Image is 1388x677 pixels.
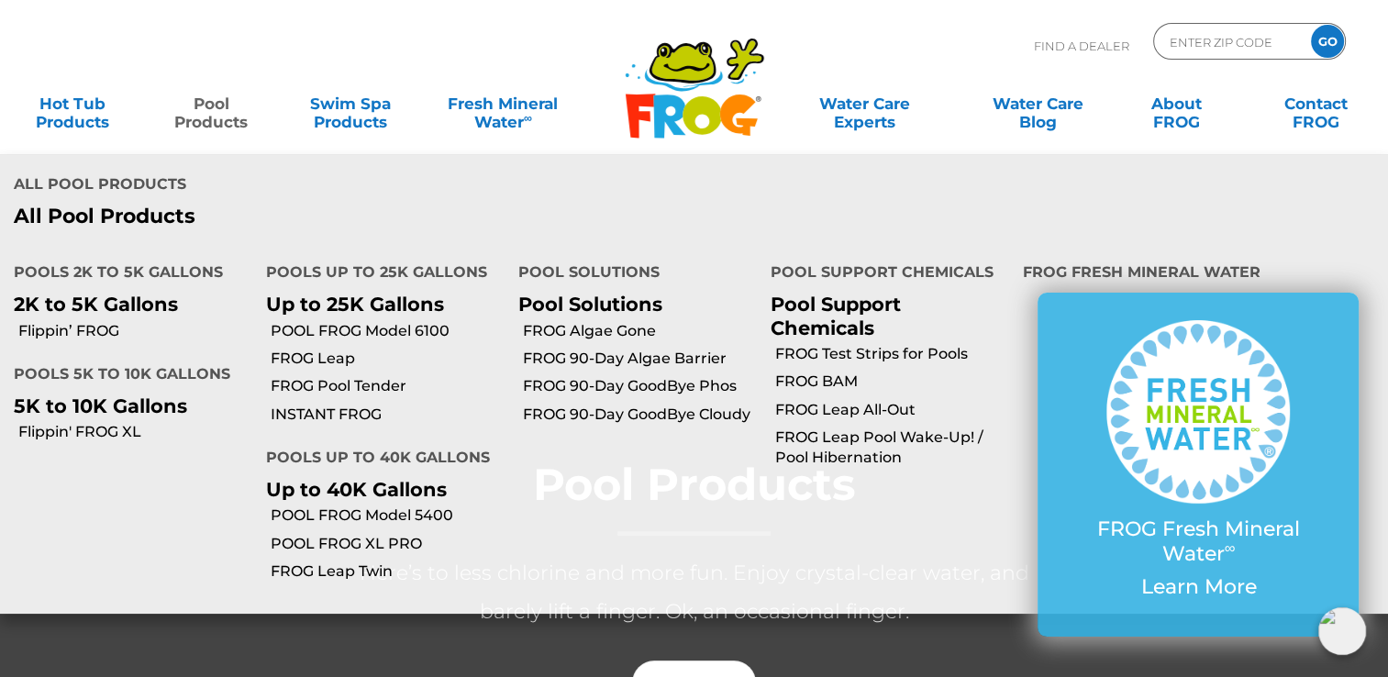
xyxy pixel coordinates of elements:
[14,205,680,228] a: All Pool Products
[271,561,505,582] a: FROG Leap Twin
[1074,575,1322,599] p: Learn More
[775,344,1009,364] a: FROG Test Strips for Pools
[18,85,127,122] a: Hot TubProducts
[14,168,680,205] h4: All Pool Products
[271,405,505,425] a: INSTANT FROG
[266,478,491,501] p: Up to 40K Gallons
[14,256,239,293] h4: Pools 2K to 5K Gallons
[271,505,505,526] a: POOL FROG Model 5400
[1074,517,1322,566] p: FROG Fresh Mineral Water
[518,256,743,293] h4: Pool Solutions
[777,85,952,122] a: Water CareExperts
[271,349,505,369] a: FROG Leap
[775,427,1009,469] a: FROG Leap Pool Wake-Up! / Pool Hibernation
[523,321,757,341] a: FROG Algae Gone
[14,394,239,417] p: 5K to 10K Gallons
[1311,25,1344,58] input: GO
[523,349,757,369] a: FROG 90-Day Algae Barrier
[266,293,491,316] p: Up to 25K Gallons
[271,321,505,341] a: POOL FROG Model 6100
[1168,28,1292,55] input: Zip Code Form
[1074,320,1322,608] a: FROG Fresh Mineral Water∞ Learn More
[266,256,491,293] h4: Pools up to 25K Gallons
[983,85,1092,122] a: Water CareBlog
[524,111,532,125] sup: ∞
[1023,256,1374,293] h4: FROG Fresh Mineral Water
[266,441,491,478] h4: Pools up to 40K Gallons
[523,376,757,396] a: FROG 90-Day GoodBye Phos
[1318,607,1366,655] img: openIcon
[14,358,239,394] h4: Pools 5K to 10K Gallons
[271,534,505,554] a: POOL FROG XL PRO
[158,85,266,122] a: PoolProducts
[296,85,405,122] a: Swim SpaProducts
[523,405,757,425] a: FROG 90-Day GoodBye Cloudy
[775,400,1009,420] a: FROG Leap All-Out
[271,376,505,396] a: FROG Pool Tender
[771,293,995,338] p: Pool Support Chemicals
[18,321,252,341] a: Flippin’ FROG
[1225,538,1236,557] sup: ∞
[18,422,252,442] a: Flippin' FROG XL
[518,293,662,316] a: Pool Solutions
[14,293,239,316] p: 2K to 5K Gallons
[1261,85,1370,122] a: ContactFROG
[1123,85,1231,122] a: AboutFROG
[436,85,571,122] a: Fresh MineralWater∞
[775,372,1009,392] a: FROG BAM
[1034,23,1129,69] p: Find A Dealer
[771,256,995,293] h4: Pool Support Chemicals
